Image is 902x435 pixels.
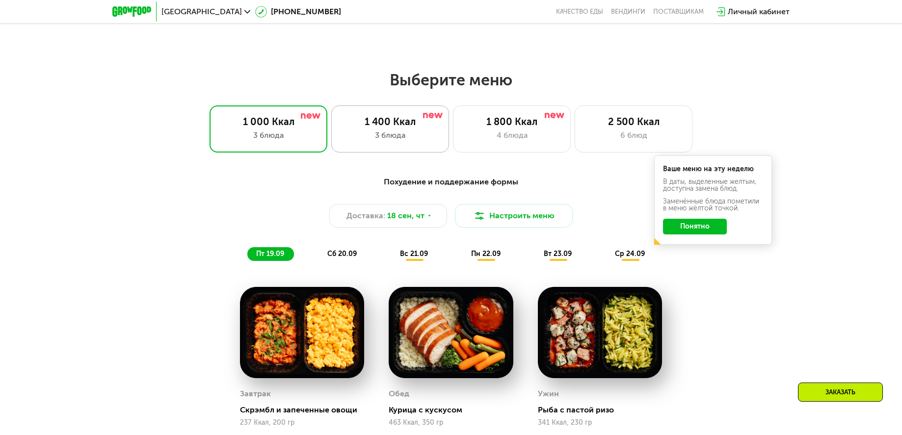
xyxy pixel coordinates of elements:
div: Ваше меню на эту неделю [663,166,763,173]
div: Завтрак [240,386,271,401]
div: 2 500 Ккал [585,116,682,128]
div: 1 800 Ккал [463,116,560,128]
span: Доставка: [346,210,385,222]
div: Рыба с пастой ризо [538,405,670,415]
div: Похудение и поддержание формы [160,176,742,188]
div: Личный кабинет [728,6,790,18]
div: 463 Ккал, 350 гр [389,419,513,427]
a: Качество еды [556,8,603,16]
div: 6 блюд [585,129,682,141]
div: 1 000 Ккал [220,116,317,128]
div: Скрэмбл и запеченные овощи [240,405,372,415]
a: [PHONE_NUMBER] [255,6,341,18]
span: вс 21.09 [400,250,428,258]
div: 341 Ккал, 230 гр [538,419,662,427]
div: поставщикам [653,8,704,16]
div: Курица с кускусом [389,405,521,415]
span: [GEOGRAPHIC_DATA] [161,8,242,16]
span: сб 20.09 [327,250,357,258]
h2: Выберите меню [31,70,871,90]
div: Обед [389,386,409,401]
div: 237 Ккал, 200 гр [240,419,364,427]
div: 3 блюда [342,129,439,141]
span: пн 22.09 [471,250,501,258]
span: вт 23.09 [544,250,572,258]
div: 3 блюда [220,129,317,141]
div: Заказать [798,383,883,402]
span: 18 сен, чт [387,210,424,222]
button: Настроить меню [455,204,573,228]
a: Вендинги [611,8,645,16]
span: ср 24.09 [615,250,645,258]
div: Заменённые блюда пометили в меню жёлтой точкой. [663,198,763,212]
div: В даты, выделенные желтым, доступна замена блюд. [663,179,763,192]
span: пт 19.09 [256,250,284,258]
div: 1 400 Ккал [342,116,439,128]
button: Понятно [663,219,727,234]
div: Ужин [538,386,559,401]
div: 4 блюда [463,129,560,141]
